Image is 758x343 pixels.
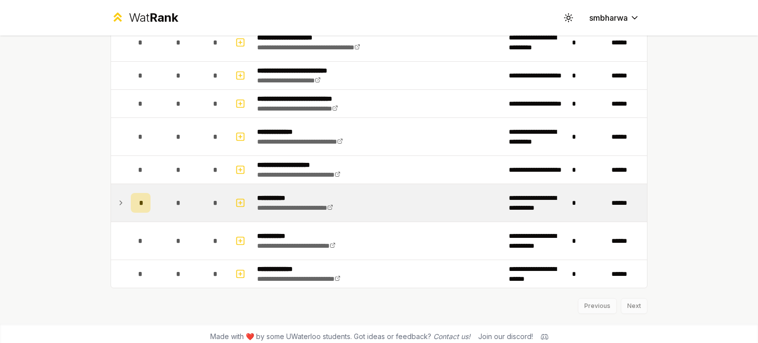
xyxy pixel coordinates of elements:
[433,332,470,341] a: Contact us!
[210,332,470,342] span: Made with ❤️ by some UWaterloo students. Got ideas or feedback?
[150,10,178,25] span: Rank
[478,332,533,342] div: Join our discord!
[111,10,178,26] a: WatRank
[581,9,647,27] button: smbharwa
[129,10,178,26] div: Wat
[589,12,628,24] span: smbharwa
